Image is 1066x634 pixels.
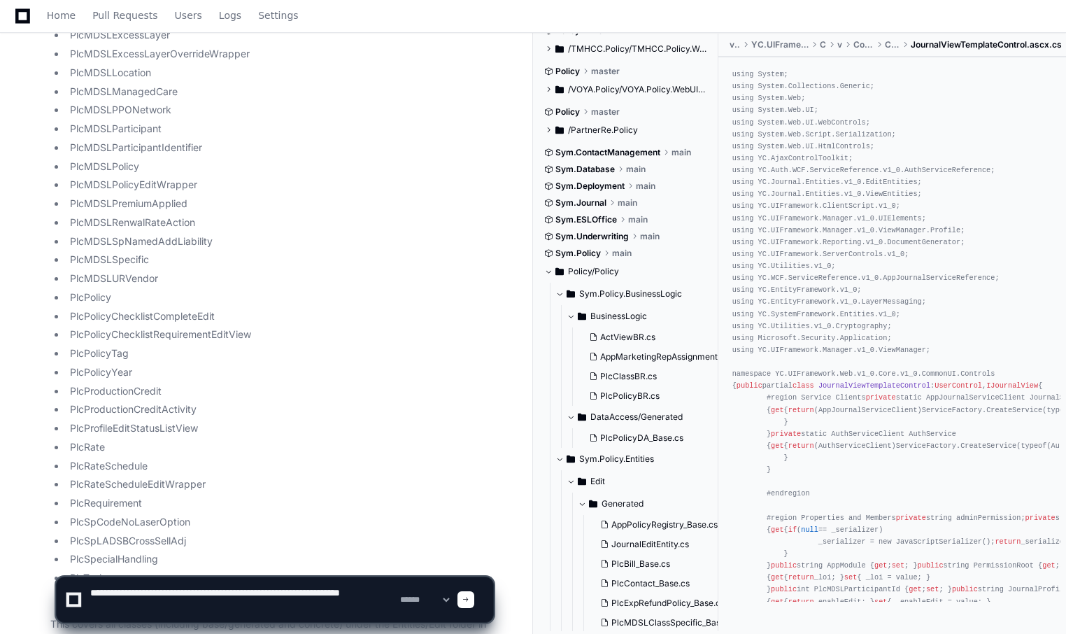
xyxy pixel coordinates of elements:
[66,514,493,530] li: PlcSpCodeNoLaserOption
[793,381,814,390] span: class
[66,327,493,343] li: PlcPolicyChecklistRequirementEditView
[66,102,493,118] li: PlcMDSLPPONetwork
[771,442,783,450] span: get
[771,406,783,414] span: get
[555,231,629,242] span: Sym.Underwriting
[66,27,493,43] li: PlcMDSLExcessLayer
[568,266,619,277] span: Policy/Policy
[600,351,740,362] span: AppMarketingRepAssignmentBR.cs
[866,393,896,402] span: private
[66,309,493,325] li: PlcPolicyChecklistCompleteEdit
[66,177,493,193] li: PlcMDSLPolicyEditWrapper
[66,140,493,156] li: PlcMDSLParticipantIdentifier
[66,159,493,175] li: PlcMDSLPolicy
[626,164,646,175] span: main
[567,451,575,467] svg: Directory
[590,411,683,423] span: DataAccess/Generated
[934,381,982,390] span: UserControl
[66,383,493,400] li: PlcProductionCredit
[555,147,660,158] span: Sym.ContactManagement
[66,290,493,306] li: PlcPolicy
[568,125,638,136] span: /PartnerRe.Policy
[175,11,202,20] span: Users
[92,11,157,20] span: Pull Requests
[885,39,900,50] span: Controls
[555,106,580,118] span: Policy
[544,78,708,101] button: /VOYA.Policy/VOYA.Policy.WebUI/Policy
[583,367,733,386] button: PlcClassBR.cs
[555,164,615,175] span: Sym.Database
[567,305,730,327] button: BusinessLogic
[600,332,655,343] span: ActViewBR.cs
[555,66,580,77] span: Policy
[555,214,617,225] span: Sym.ESLOffice
[583,386,733,406] button: PlcPolicyBR.cs
[896,514,926,522] span: private
[671,147,691,158] span: main
[600,432,683,444] span: PlcPolicyDA_Base.cs
[788,526,797,534] span: if
[219,11,241,20] span: Logs
[730,39,740,50] span: v1.13.2
[820,39,826,50] span: Core
[611,519,718,530] span: AppPolicyRegistry_Base.cs
[544,260,708,283] button: Policy/Policy
[568,84,708,95] span: /VOYA.Policy/VOYA.Policy.WebUI/Policy
[590,476,605,487] span: Edit
[628,214,648,225] span: main
[66,346,493,362] li: PlcPolicyTag
[567,286,575,302] svg: Directory
[853,39,874,50] span: CommonUI
[583,327,733,347] button: ActViewBR.cs
[595,515,744,535] button: AppPolicyRegistry_Base.cs
[555,122,564,139] svg: Directory
[837,39,842,50] span: v1.0
[578,473,586,490] svg: Directory
[258,11,298,20] span: Settings
[595,535,744,554] button: JournalEditEntity.cs
[788,406,814,414] span: return
[591,106,620,118] span: master
[555,448,719,470] button: Sym.Policy.Entities
[911,39,1062,50] span: JournalViewTemplateControl.ascx.cs
[66,84,493,100] li: PlcMDSLManagedCare
[66,551,493,568] li: PlcSpecialHandling
[600,390,660,402] span: PlcPolicyBR.cs
[618,197,637,209] span: main
[578,308,586,325] svg: Directory
[66,252,493,268] li: PlcMDSLSpecific
[567,406,730,428] button: DataAccess/Generated
[986,381,1038,390] span: IJournalView
[567,470,730,493] button: Edit
[771,430,801,438] span: private
[611,539,689,550] span: JournalEditEntity.cs
[66,65,493,81] li: PlcMDSLLocation
[579,288,682,300] span: Sym.Policy.BusinessLogic
[579,453,654,465] span: Sym.Policy.Entities
[737,381,762,390] span: public
[568,43,708,55] span: /TMHCC.Policy/TMHCC.Policy.WebUi.v1/Policy/Controllers/Profile
[600,371,657,382] span: PlcClassBR.cs
[66,215,493,231] li: PlcMDSLRenwalRateAction
[555,263,564,280] svg: Directory
[66,271,493,287] li: PlcMDSLURVendor
[612,248,632,259] span: main
[818,381,930,390] span: JournalViewTemplateControl
[66,421,493,437] li: PlcProfileEditStatusListView
[602,498,644,509] span: Generated
[589,495,597,512] svg: Directory
[788,442,814,450] span: return
[578,493,741,515] button: Generated
[995,537,1021,546] span: return
[555,181,625,192] span: Sym.Deployment
[66,439,493,456] li: PlcRate
[544,119,708,141] button: /PartnerRe.Policy
[1025,514,1056,522] span: private
[47,11,76,20] span: Home
[751,39,809,50] span: YC.UIFramework.Web.v1_0
[66,477,493,493] li: PlcRateScheduleEditWrapper
[544,38,708,60] button: /TMHCC.Policy/TMHCC.Policy.WebUi.v1/Policy/Controllers/Profile
[66,46,493,62] li: PlcMDSLExcessLayerOverrideWrapper
[66,234,493,250] li: PlcMDSLSpNamedAddLiability
[583,428,722,448] button: PlcPolicyDA_Base.cs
